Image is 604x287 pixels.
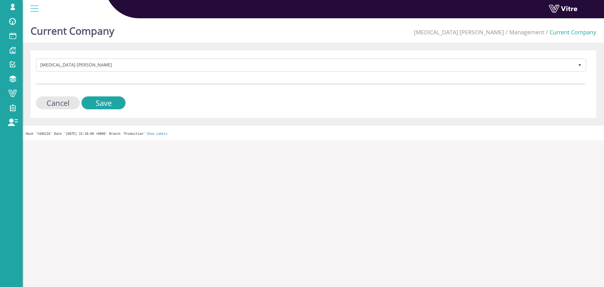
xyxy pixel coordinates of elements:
input: Save [81,96,126,109]
input: Cancel [36,96,80,109]
span: select [574,59,585,71]
span: Hash 'fd46216' Date '[DATE] 15:20:00 +0000' Branch 'Production' [26,132,145,135]
a: Show Labels [147,132,167,135]
a: [MEDICAL_DATA] [PERSON_NAME] [414,28,504,36]
li: Current Company [544,28,596,37]
span: [MEDICAL_DATA] [PERSON_NAME] [37,59,574,71]
li: Management [504,28,544,37]
h1: Current Company [31,16,114,43]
